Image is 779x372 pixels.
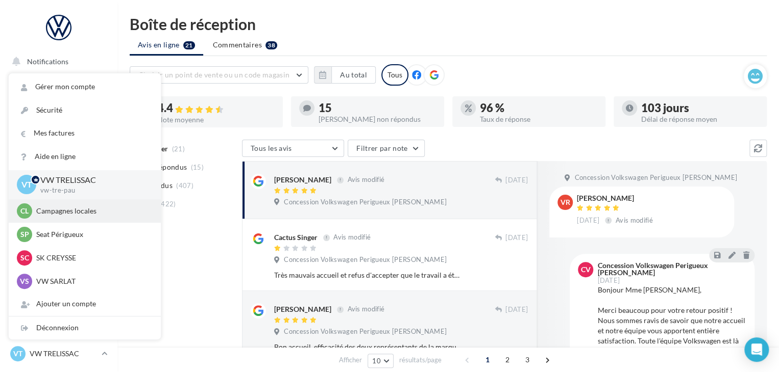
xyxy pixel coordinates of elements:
[9,122,161,145] a: Mes factures
[274,304,331,314] div: [PERSON_NAME]
[347,176,384,184] span: Avis modifié
[597,277,620,284] span: [DATE]
[597,262,744,276] div: Concession Volkswagen Perigueux [PERSON_NAME]
[480,102,597,114] div: 96 %
[480,116,597,123] div: Taux de réponse
[479,352,496,368] span: 1
[40,174,144,186] p: VW TRELISSAC
[6,101,111,123] a: Boîte de réception59
[176,181,193,190] span: (407)
[265,41,277,49] div: 38
[27,57,68,66] span: Notifications
[6,178,111,200] a: Contacts
[157,116,275,123] div: Note moyenne
[191,163,204,171] span: (15)
[274,270,461,280] div: Très mauvais accueil et refus d'accepter que le travail a été mal fait... à moi de payer à nouvea...
[284,198,447,207] span: Concession Volkswagen Perigueux [PERSON_NAME]
[20,276,29,286] span: VS
[251,144,292,152] span: Tous les avis
[36,253,149,263] p: SK CREYSSE
[333,233,371,242] span: Avis modifié
[574,173,737,182] span: Concession Volkswagen Perigueux [PERSON_NAME]
[519,352,535,368] span: 3
[347,305,384,313] span: Avis modifié
[314,66,376,84] button: Au total
[616,216,653,224] span: Avis modifié
[130,16,767,32] div: Boîte de réception
[138,70,289,79] span: Choisir un point de vente ou un code magasin
[36,229,149,240] p: Seat Périgueux
[499,352,516,368] span: 2
[130,66,308,84] button: Choisir un point de vente ou un code magasin
[9,316,161,339] div: Déconnexion
[159,200,176,208] span: (422)
[6,76,111,98] a: Opérations
[6,153,111,175] a: Campagnes
[319,116,436,123] div: [PERSON_NAME] non répondus
[6,254,111,284] a: ASSETS PERSONNALISABLES
[6,51,107,72] button: Notifications
[399,355,442,365] span: résultats/page
[339,355,362,365] span: Afficher
[21,179,32,191] span: VT
[274,342,461,352] div: Bon accueil, efficacité des deux représentants de la marque VW. Découverte du client, engagement,...
[331,66,376,84] button: Au total
[20,253,29,263] span: SC
[8,344,109,363] a: VT VW TRELISSAC
[157,102,275,114] div: 4.4
[9,145,161,168] a: Aide en ligne
[9,75,161,98] a: Gérer mon compte
[213,40,262,50] span: Commentaires
[9,99,161,122] a: Sécurité
[6,229,111,251] a: Calendrier
[381,64,408,86] div: Tous
[284,327,447,336] span: Concession Volkswagen Perigueux [PERSON_NAME]
[641,116,759,123] div: Délai de réponse moyen
[368,354,394,368] button: 10
[20,229,29,240] span: SP
[274,175,331,185] div: [PERSON_NAME]
[284,255,447,264] span: Concession Volkswagen Perigueux [PERSON_NAME]
[20,206,29,216] span: Cl
[581,264,591,275] span: CV
[36,206,149,216] p: Campagnes locales
[505,233,528,243] span: [DATE]
[30,349,98,359] p: VW TRELISSAC
[744,337,769,362] div: Open Intercom Messenger
[13,349,22,359] span: VT
[577,216,599,225] span: [DATE]
[505,305,528,314] span: [DATE]
[641,102,759,114] div: 103 jours
[36,276,149,286] p: VW SARLAT
[6,128,111,149] a: Visibilité en ligne
[505,176,528,185] span: [DATE]
[6,204,111,225] a: Médiathèque
[577,195,655,202] div: [PERSON_NAME]
[274,232,318,243] div: Cactus Singer
[139,162,187,172] span: Non répondus
[40,186,144,195] p: vw-tre-pau
[561,197,570,207] span: vr
[372,357,381,365] span: 10
[242,140,344,157] button: Tous les avis
[319,102,436,114] div: 15
[9,293,161,315] div: Ajouter un compte
[348,140,425,157] button: Filtrer par note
